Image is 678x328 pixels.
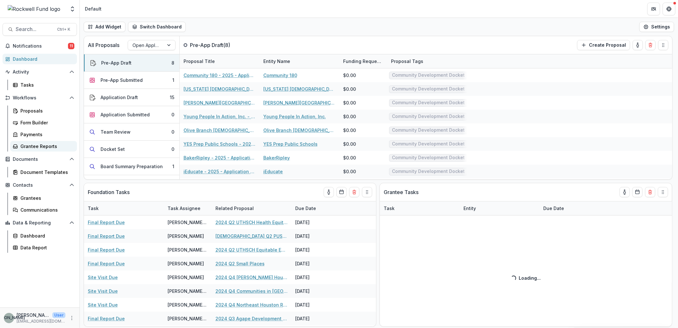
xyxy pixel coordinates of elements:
[343,113,356,120] div: $0.00
[291,201,339,215] div: Due Date
[164,201,212,215] div: Task Assignee
[343,168,356,175] div: $0.00
[168,260,204,267] div: [PERSON_NAME]
[392,86,465,92] span: Community Development Docket
[260,54,339,68] div: Entity Name
[215,246,288,253] a: 2024 Q2 UTHSCH Equitable Emergency Contraception
[392,169,465,174] span: Community Development Docket
[3,180,77,190] button: Open Contacts
[101,59,132,66] div: Pre-App Draft
[291,270,339,284] div: [DATE]
[13,56,72,62] div: Dashboard
[84,106,179,123] button: Application Submitted0
[215,219,288,226] a: 2024 Q2 UTHSCH Health Equity Collective
[10,80,77,90] a: Tasks
[3,23,77,36] button: Search...
[215,315,288,322] a: 2024 Q3 Agape Development Ministries
[10,117,77,128] a: Form Builder
[101,146,125,152] div: Docket Set
[392,155,465,160] span: Community Development Docket
[184,86,256,92] a: [US_STATE] [DEMOGRAPHIC_DATA] Children's Home - 2025 - Application Request Form - Education
[263,86,335,92] a: [US_STATE] [DEMOGRAPHIC_DATA] Children's Home
[88,274,118,281] a: Site Visit Due
[84,201,164,215] div: Task
[343,154,356,161] div: $0.00
[68,314,76,322] button: More
[260,58,294,65] div: Entity Name
[13,157,67,162] span: Documents
[20,143,72,150] div: Grantee Reports
[180,58,219,65] div: Proposal Title
[190,41,238,49] p: Pre-App Draft ( 8 )
[10,230,77,241] a: Dashboard
[184,127,256,134] a: Olive Branch [DEMOGRAPHIC_DATA] Family Services - 2025 - Application Request Form - Education
[577,40,630,50] button: Create Proposal
[20,232,72,239] div: Dashboard
[645,187,655,197] button: Delete card
[3,93,77,103] button: Open Workflows
[3,54,77,64] a: Dashboard
[17,312,50,318] p: [PERSON_NAME]
[263,141,318,147] a: YES Prep Public Schools
[172,77,174,83] div: 1
[20,131,72,138] div: Payments
[20,207,72,213] div: Communications
[215,301,288,308] a: 2024 Q4 Northeast Houston Redevelopment Council
[68,43,74,49] span: 11
[10,242,77,253] a: Data Report
[171,129,174,135] div: 0
[88,188,130,196] p: Foundation Tasks
[620,187,630,197] button: toggle-assigned-to-me
[52,312,65,318] p: User
[88,315,125,322] a: Final Report Due
[184,72,256,79] a: Community 180 - 2025 - Application Request Form - Education
[215,274,288,281] a: 2024 Q4 [PERSON_NAME] Houston University Foundation
[263,72,297,79] a: Community 180
[384,188,418,196] p: Grantee Tasks
[168,315,208,322] div: [PERSON_NAME][GEOGRAPHIC_DATA]
[291,284,339,298] div: [DATE]
[392,114,465,119] span: Community Development Docket
[20,195,72,201] div: Grantees
[263,127,335,134] a: Olive Branch [DEMOGRAPHIC_DATA] Family Services
[339,58,387,65] div: Funding Requested
[180,54,260,68] div: Proposal Title
[645,40,656,50] button: Delete card
[392,141,465,147] span: Community Development Docket
[184,141,256,147] a: YES Prep Public Schools - 2025 - Application Request Form - Education
[85,5,102,12] div: Default
[343,127,356,134] div: $0.00
[172,163,174,170] div: 1
[20,244,72,251] div: Data Report
[88,288,118,294] a: Site Visit Due
[84,205,102,212] div: Task
[184,99,256,106] a: [PERSON_NAME][GEOGRAPHIC_DATA] - 2025 - Application Request Form - Education
[84,158,179,175] button: Board Summary Preparation1
[128,22,186,32] button: Switch Dashboard
[3,67,77,77] button: Open Activity
[291,257,339,270] div: [DATE]
[3,41,77,51] button: Notifications11
[184,154,256,161] a: BakerRipley - 2025 - Application Request Form - Education
[263,99,335,106] a: [PERSON_NAME][GEOGRAPHIC_DATA]
[171,59,174,66] div: 8
[343,141,356,147] div: $0.00
[263,168,283,175] a: iEducate
[168,274,204,281] div: [PERSON_NAME]
[84,141,179,158] button: Docket Set0
[349,187,359,197] button: Delete card
[20,82,72,88] div: Tasks
[88,301,118,308] a: Site Visit Due
[84,22,125,32] button: Add Widget
[10,105,77,116] a: Proposals
[387,58,427,65] div: Proposal Tags
[658,187,668,197] button: Drag
[170,94,174,101] div: 15
[101,129,131,135] div: Team Review
[263,113,326,120] a: Young People In Action, Inc.
[263,154,290,161] a: BakerRipley
[212,201,291,215] div: Related Proposal
[88,41,119,49] p: All Proposals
